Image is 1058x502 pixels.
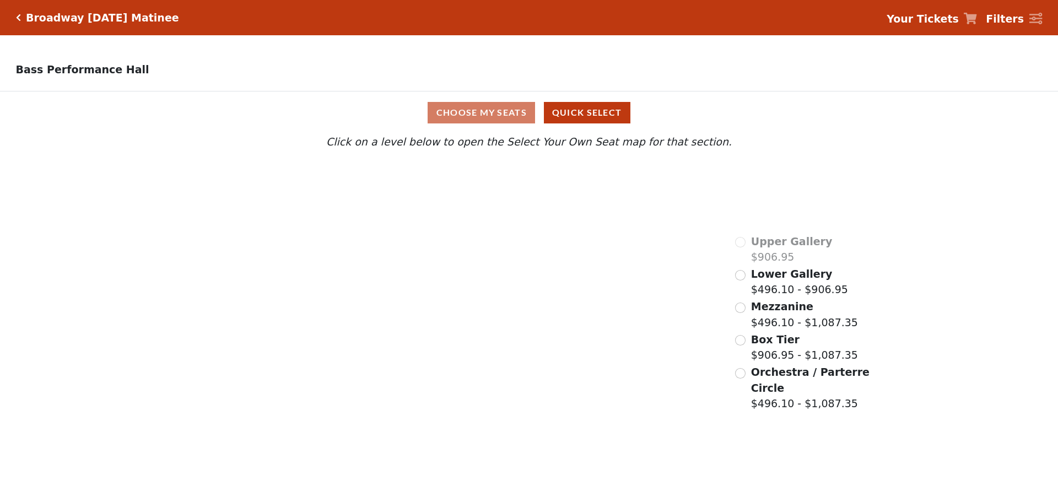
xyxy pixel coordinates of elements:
a: Filters [986,11,1042,27]
a: Your Tickets [887,11,977,27]
p: Click on a level below to open the Select Your Own Seat map for that section. [140,134,918,150]
span: Orchestra / Parterre Circle [751,366,870,394]
span: Lower Gallery [751,268,833,280]
button: Quick Select [544,102,630,123]
strong: Your Tickets [887,13,959,25]
span: Box Tier [751,333,800,346]
span: Upper Gallery [751,235,833,247]
path: Orchestra / Parterre Circle - Seats Available: 4 [381,347,597,477]
span: Mezzanine [751,300,813,312]
path: Lower Gallery - Seats Available: 14 [280,211,505,283]
label: $496.10 - $1,087.35 [751,364,871,412]
a: Click here to go back to filters [16,14,21,21]
label: $496.10 - $906.95 [751,266,848,298]
path: Upper Gallery - Seats Available: 0 [263,169,476,220]
h5: Broadway [DATE] Matinee [26,12,179,24]
strong: Filters [986,13,1024,25]
label: $906.95 - $1,087.35 [751,332,858,363]
label: $906.95 [751,234,833,265]
label: $496.10 - $1,087.35 [751,299,858,330]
